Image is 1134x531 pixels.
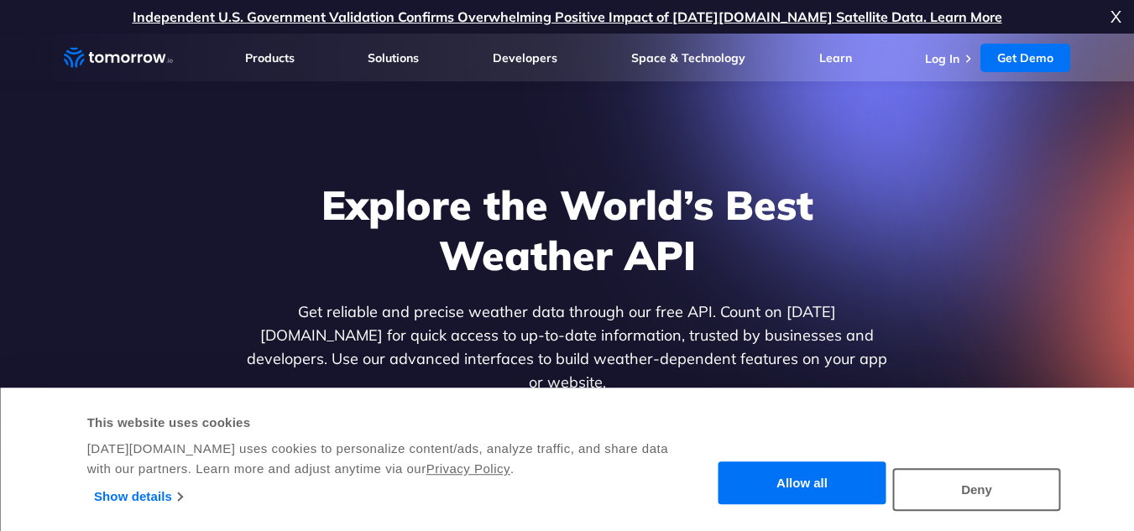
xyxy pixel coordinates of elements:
a: Solutions [368,50,419,65]
a: Products [245,50,295,65]
a: Space & Technology [631,50,745,65]
a: Independent U.S. Government Validation Confirms Overwhelming Positive Impact of [DATE][DOMAIN_NAM... [133,8,1002,25]
a: Home link [64,45,173,70]
button: Allow all [719,462,886,505]
h1: Explore the World’s Best Weather API [243,180,891,280]
div: This website uses cookies [87,413,689,433]
a: Show details [94,484,182,509]
a: Developers [493,50,557,65]
a: Get Demo [980,44,1070,72]
button: Deny [893,468,1061,511]
div: [DATE][DOMAIN_NAME] uses cookies to personalize content/ads, analyze traffic, and share data with... [87,439,689,479]
p: Get reliable and precise weather data through our free API. Count on [DATE][DOMAIN_NAME] for quic... [243,300,891,394]
a: Learn [819,50,852,65]
a: Log In [925,51,959,66]
a: Privacy Policy [426,461,510,476]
